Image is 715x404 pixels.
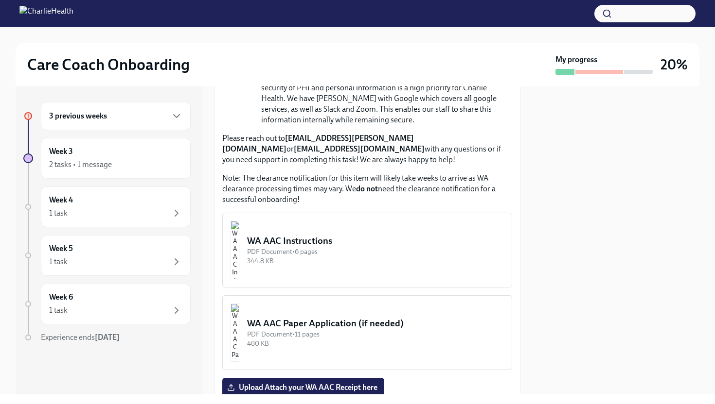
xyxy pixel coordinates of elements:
a: Week 61 task [23,284,191,324]
img: WA AAC Instructions [231,221,239,279]
strong: My progress [555,54,597,65]
a: Week 32 tasks • 1 message [23,138,191,179]
a: Week 41 task [23,186,191,227]
p: Note: The clearance notification for this item will likely take weeks to arrive as WA clearance p... [222,173,512,205]
button: WA AAC Paper Application (if needed)PDF Document•11 pages480 KB [222,295,512,370]
button: WA AAC InstructionsPDF Document•6 pages344.8 KB [222,213,512,287]
img: CharlieHealth [19,6,73,21]
div: WA AAC Instructions [247,235,504,247]
strong: [EMAIL_ADDRESS][PERSON_NAME][DOMAIN_NAME] [222,134,414,153]
label: Upload Attach your WA AAC Receipt here [222,378,384,397]
div: PDF Document • 11 pages [247,330,504,339]
li: Protection and security of PHI and personal information is a high priority for Charlie Health. We... [261,72,512,125]
div: 3 previous weeks [41,102,191,130]
strong: [DATE] [95,333,120,342]
h6: Week 4 [49,195,73,205]
div: 480 KB [247,339,504,348]
h2: Care Coach Onboarding [27,55,190,74]
div: 344.8 KB [247,256,504,266]
h6: Week 6 [49,292,73,303]
h3: 20% [661,56,688,73]
strong: do not [356,184,378,193]
div: 1 task [49,256,68,267]
h6: 3 previous weeks [49,111,107,121]
img: WA AAC Paper Application (if needed) [231,303,239,362]
a: Week 51 task [23,235,191,276]
div: WA AAC Paper Application (if needed) [247,317,504,330]
div: PDF Document • 6 pages [247,247,504,256]
div: 1 task [49,208,68,219]
strong: [EMAIL_ADDRESS][DOMAIN_NAME] [294,144,425,153]
span: Experience ends [41,333,120,342]
p: Please reach out to or with any questions or if you need support in completing this task! We are ... [222,133,512,165]
div: 1 task [49,305,68,316]
h6: Week 3 [49,146,73,157]
div: 2 tasks • 1 message [49,159,112,170]
h6: Week 5 [49,243,73,254]
span: Upload Attach your WA AAC Receipt here [229,383,377,392]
